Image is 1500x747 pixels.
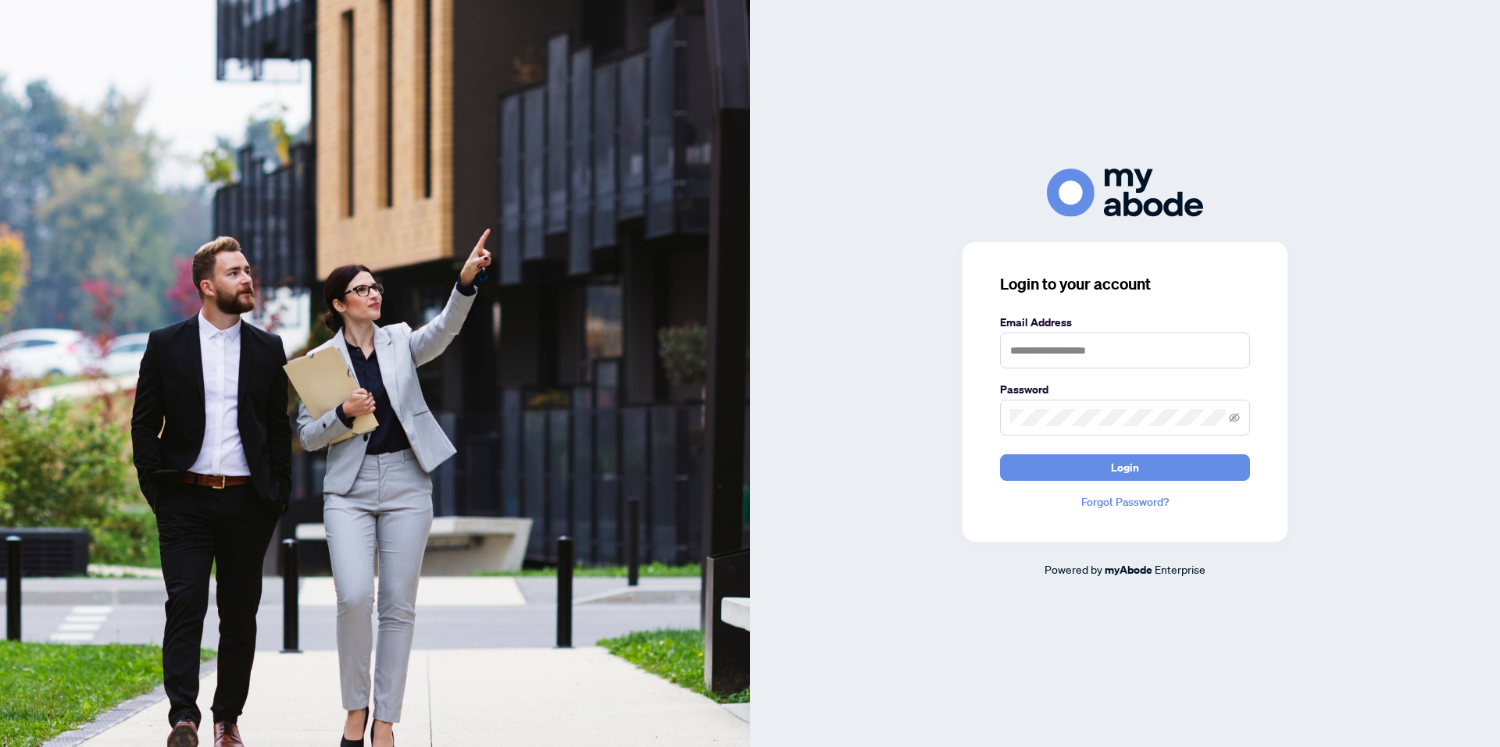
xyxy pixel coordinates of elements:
h3: Login to your account [1000,273,1250,295]
span: eye-invisible [1229,412,1240,423]
img: ma-logo [1047,169,1203,216]
a: Forgot Password? [1000,493,1250,510]
a: myAbode [1105,561,1152,578]
span: Powered by [1045,562,1102,576]
label: Password [1000,381,1250,398]
label: Email Address [1000,314,1250,331]
span: Enterprise [1155,562,1205,576]
button: Login [1000,454,1250,481]
span: Login [1111,455,1139,480]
